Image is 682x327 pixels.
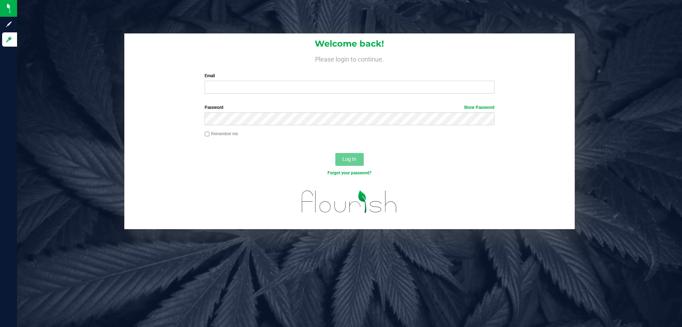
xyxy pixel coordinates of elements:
[464,105,494,110] a: Show Password
[5,21,12,28] inline-svg: Sign up
[124,39,575,48] h1: Welcome back!
[124,54,575,63] h4: Please login to continue.
[5,36,12,43] inline-svg: Log in
[342,156,356,162] span: Log In
[335,153,364,166] button: Log In
[205,73,494,79] label: Email
[328,170,372,175] a: Forgot your password?
[205,132,210,137] input: Remember me
[205,131,238,137] label: Remember me
[205,105,223,110] span: Password
[293,184,406,220] img: flourish_logo.svg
